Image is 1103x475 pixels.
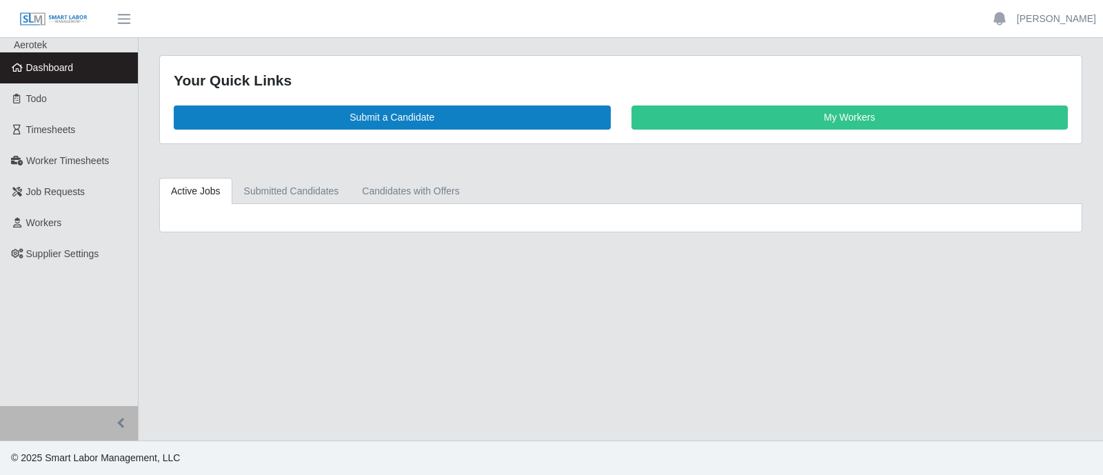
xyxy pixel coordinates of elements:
span: © 2025 Smart Labor Management, LLC [11,452,180,463]
a: Submit a Candidate [174,105,611,130]
span: Aerotek [14,39,47,50]
a: Active Jobs [159,178,232,205]
span: Timesheets [26,124,76,135]
a: My Workers [631,105,1069,130]
span: Job Requests [26,186,85,197]
span: Workers [26,217,62,228]
a: Candidates with Offers [350,178,471,205]
div: Your Quick Links [174,70,1068,92]
span: Supplier Settings [26,248,99,259]
span: Dashboard [26,62,74,73]
span: Todo [26,93,47,104]
a: [PERSON_NAME] [1017,12,1096,26]
a: Submitted Candidates [232,178,351,205]
span: Worker Timesheets [26,155,109,166]
img: SLM Logo [19,12,88,27]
